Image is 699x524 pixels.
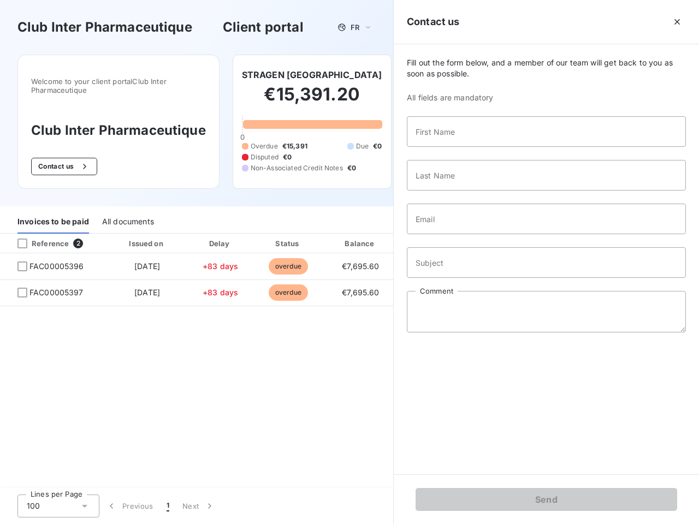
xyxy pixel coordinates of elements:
button: Contact us [31,158,97,175]
span: [DATE] [134,288,160,297]
span: overdue [269,258,308,275]
h6: STRAGEN [GEOGRAPHIC_DATA] [242,68,382,81]
span: 100 [27,501,40,511]
div: Delay [189,238,252,249]
span: Disputed [251,152,279,162]
span: +83 days [203,261,238,271]
span: €0 [283,152,292,162]
span: €7,695.60 [342,261,379,271]
div: Issued on [109,238,185,249]
button: Send [416,488,677,511]
input: placeholder [407,116,686,147]
span: FAC00005397 [29,287,84,298]
div: Status [256,238,321,249]
button: Next [176,495,222,517]
h3: Club Inter Pharmaceutique [17,17,192,37]
div: Invoices to be paid [17,211,89,234]
span: 1 [167,501,169,511]
h3: Client portal [223,17,304,37]
h2: €15,391.20 [242,84,382,116]
span: €0 [347,163,356,173]
span: +83 days [203,288,238,297]
span: FR [351,23,359,32]
span: [DATE] [134,261,160,271]
span: overdue [269,284,308,301]
input: placeholder [407,160,686,190]
h3: Club Inter Pharmaceutique [31,121,206,140]
span: 0 [240,133,245,141]
span: Due [356,141,369,151]
div: Balance [325,238,396,249]
span: FAC00005396 [29,261,84,272]
input: placeholder [407,247,686,278]
span: 2 [73,239,83,248]
button: Previous [99,495,160,517]
span: All fields are mandatory [407,92,686,103]
div: All documents [102,211,154,234]
input: placeholder [407,204,686,234]
span: Welcome to your client portal Club Inter Pharmaceutique [31,77,206,94]
span: Overdue [251,141,278,151]
div: Reference [9,239,69,248]
span: €15,391 [282,141,307,151]
span: €0 [373,141,382,151]
h5: Contact us [407,14,460,29]
span: Fill out the form below, and a member of our team will get back to you as soon as possible. [407,57,686,79]
button: 1 [160,495,176,517]
span: Non-Associated Credit Notes [251,163,343,173]
span: €7,695.60 [342,288,379,297]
